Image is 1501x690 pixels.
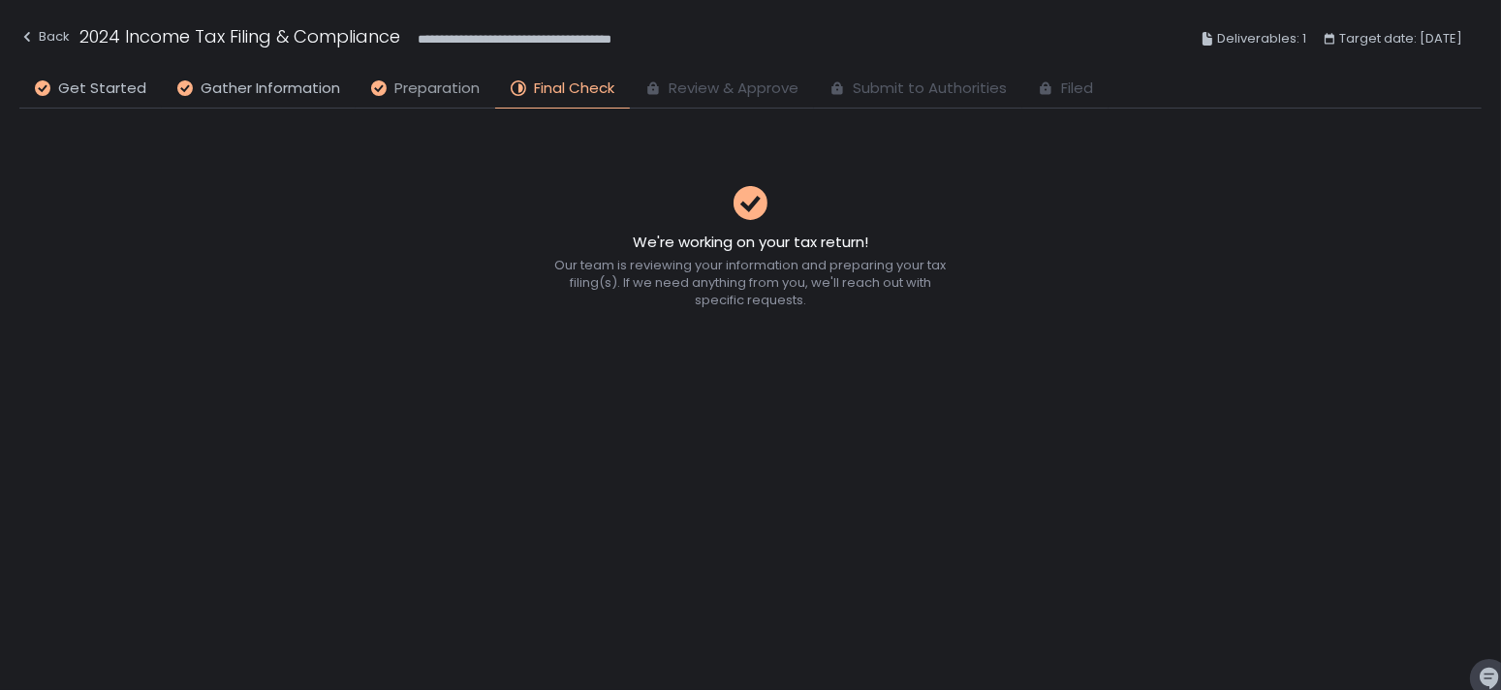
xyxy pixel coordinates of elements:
span: Final Check [534,78,614,100]
button: Back [19,23,70,55]
span: Target date: [DATE] [1339,27,1462,50]
h1: 2024 Income Tax Filing & Compliance [79,23,400,49]
span: Deliverables: 1 [1217,27,1306,50]
span: Review & Approve [669,78,798,100]
span: Filed [1061,78,1093,100]
div: Back [19,25,70,48]
span: Gather Information [201,78,340,100]
div: Our team is reviewing your information and preparing your tax filing(s). If we need anything from... [551,257,951,309]
span: Preparation [394,78,480,100]
span: Submit to Authorities [853,78,1007,100]
h2: We're working on your tax return! [633,232,868,254]
span: Get Started [58,78,146,100]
